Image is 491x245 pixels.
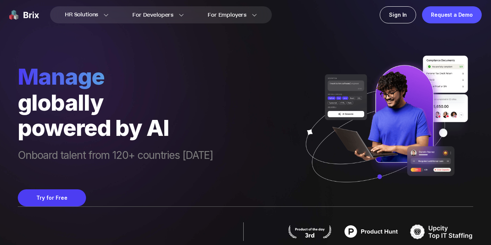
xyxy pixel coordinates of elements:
[132,11,174,19] span: For Developers
[422,6,482,23] a: Request a Demo
[18,63,213,90] span: manage
[380,6,416,23] a: Sign In
[65,9,98,21] span: HR Solutions
[296,56,473,198] img: ai generate
[287,225,332,238] img: product hunt badge
[18,189,86,206] button: Try for Free
[410,222,473,241] img: TOP IT STAFFING
[18,115,213,140] div: powered by AI
[208,11,247,19] span: For Employers
[18,90,213,115] div: globally
[18,149,213,174] span: Onboard talent from 120+ countries [DATE]
[340,222,403,241] img: product hunt badge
